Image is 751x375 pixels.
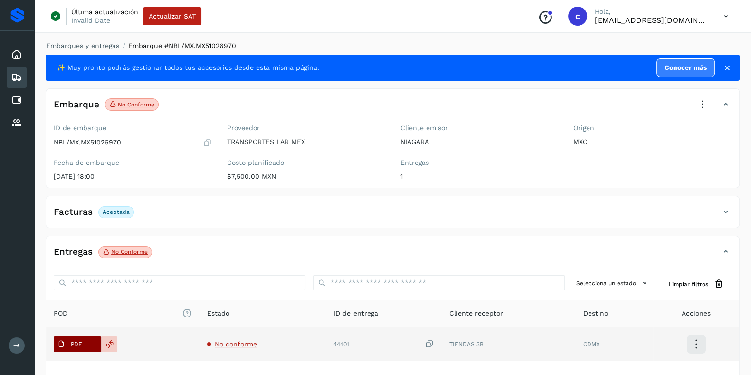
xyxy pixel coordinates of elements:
[333,339,434,349] div: 44401
[583,308,608,318] span: Destino
[54,138,121,146] p: NBL/MX.MX51026970
[333,308,378,318] span: ID de entrega
[595,16,709,25] p: calbor@niagarawater.com
[207,308,229,318] span: Estado
[7,67,27,88] div: Embarques
[656,58,715,77] a: Conocer más
[118,101,154,108] p: No conforme
[227,173,385,181] p: $7,500.00 MXN
[54,99,99,110] h4: Embarque
[103,209,130,215] p: Aceptada
[54,207,93,218] h4: Facturas
[143,7,201,25] button: Actualizar SAT
[215,340,257,348] span: No conforme
[128,42,236,49] span: Embarque #NBL/MX.MX51026970
[54,336,101,352] button: PDF
[101,336,117,352] div: Reemplazar POD
[46,204,739,228] div: FacturasAceptada
[7,113,27,134] div: Proveedores
[661,275,732,293] button: Limpiar filtros
[7,90,27,111] div: Cuentas por pagar
[46,41,740,51] nav: breadcrumb
[54,247,93,258] h4: Entregas
[149,13,196,19] span: Actualizar SAT
[71,341,82,347] p: PDF
[400,138,559,146] p: NIAGARA
[46,42,119,49] a: Embarques y entregas
[595,8,709,16] p: Hola,
[46,96,739,120] div: EmbarqueNo conforme
[400,159,559,167] label: Entregas
[400,173,559,181] p: 1
[54,124,212,132] label: ID de embarque
[54,159,212,167] label: Fecha de embarque
[227,159,385,167] label: Costo planificado
[400,124,559,132] label: Cliente emisor
[54,308,192,318] span: POD
[227,124,385,132] label: Proveedor
[573,138,732,146] p: MXC
[572,275,654,291] button: Selecciona un estado
[46,244,739,268] div: EntregasNo conforme
[449,308,503,318] span: Cliente receptor
[54,173,212,181] p: [DATE] 18:00
[71,8,138,16] p: Última actualización
[573,124,732,132] label: Origen
[71,16,110,25] p: Invalid Date
[57,63,319,73] span: ✨ Muy pronto podrás gestionar todos tus accesorios desde esta misma página.
[669,280,708,288] span: Limpiar filtros
[576,327,653,361] td: CDMX
[442,327,576,361] td: TIENDAS 3B
[227,138,385,146] p: TRANSPORTES LAR MEX
[682,308,711,318] span: Acciones
[7,44,27,65] div: Inicio
[111,249,148,255] p: No conforme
